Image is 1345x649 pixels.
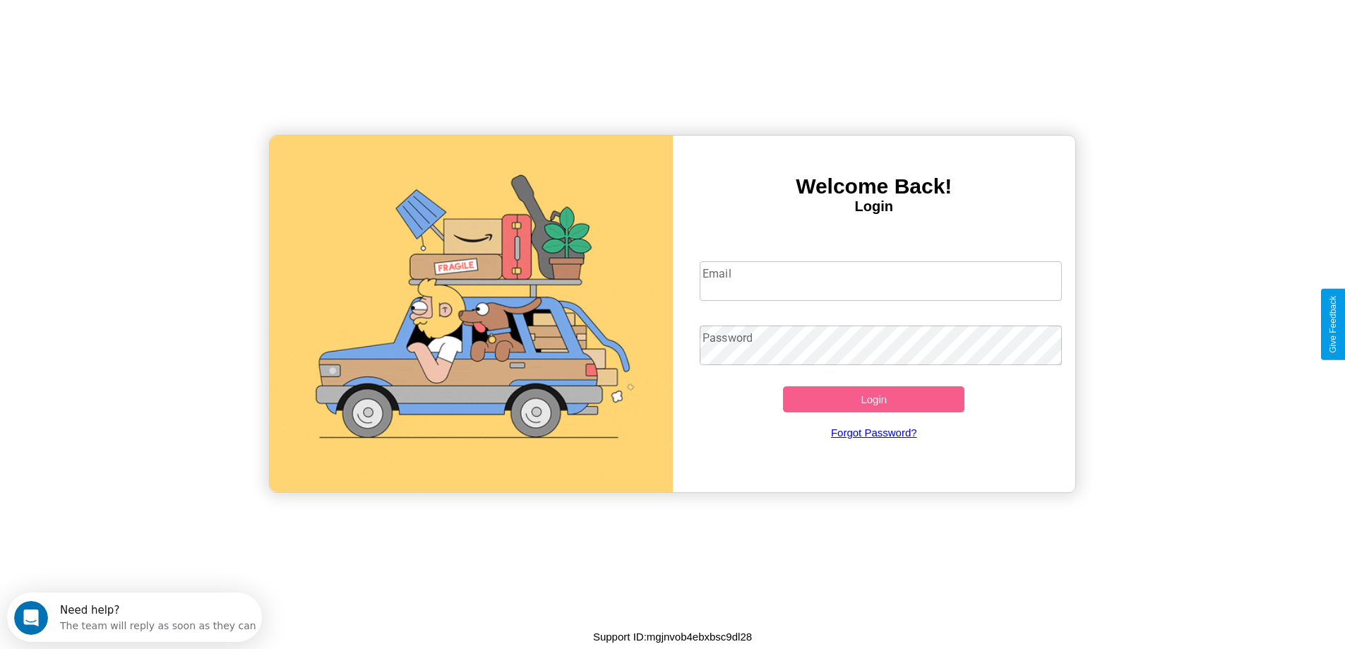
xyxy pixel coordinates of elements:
[53,23,249,38] div: The team will reply as soon as they can
[7,593,262,642] iframe: Intercom live chat discovery launcher
[14,601,48,635] iframe: Intercom live chat
[53,12,249,23] div: Need help?
[593,627,752,646] p: Support ID: mgjnvob4ebxbsc9dl28
[1328,296,1338,353] div: Give Feedback
[693,412,1055,453] a: Forgot Password?
[783,386,964,412] button: Login
[270,136,673,492] img: gif
[6,6,263,44] div: Open Intercom Messenger
[673,198,1076,215] h4: Login
[673,174,1076,198] h3: Welcome Back!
